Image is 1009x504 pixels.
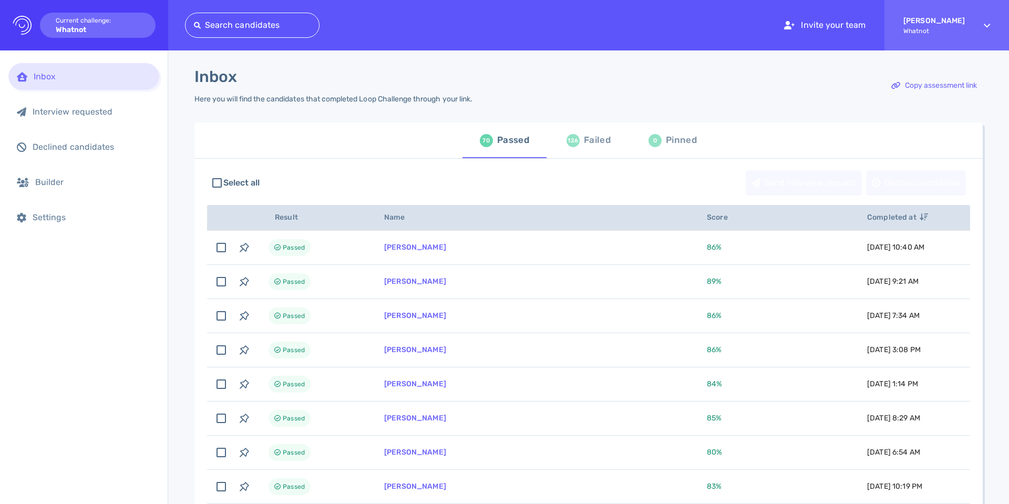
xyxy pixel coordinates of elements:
span: 86 % [707,311,722,320]
a: [PERSON_NAME] [384,414,446,423]
strong: [PERSON_NAME] [903,16,965,25]
div: Settings [33,212,151,222]
span: Score [707,213,739,222]
span: 86 % [707,345,722,354]
span: [DATE] 10:40 AM [867,243,924,252]
span: Passed [283,344,305,356]
div: Inbox [34,71,151,81]
a: [PERSON_NAME] [384,243,446,252]
a: [PERSON_NAME] [384,311,446,320]
span: [DATE] 6:54 AM [867,448,920,457]
span: Name [384,213,417,222]
div: Decline candidates [867,171,965,195]
div: Pinned [666,132,697,148]
span: 84 % [707,379,722,388]
div: Send interview request [746,171,861,195]
span: Passed [283,241,305,254]
div: Copy assessment link [886,74,982,98]
div: 70 [480,134,493,147]
button: Send interview request [746,170,862,196]
span: Passed [283,378,305,390]
span: Select all [223,177,260,189]
span: 85 % [707,414,722,423]
a: [PERSON_NAME] [384,379,446,388]
span: Passed [283,310,305,322]
span: 86 % [707,243,722,252]
span: 83 % [707,482,722,491]
span: [DATE] 9:21 AM [867,277,919,286]
button: Decline candidates [866,170,966,196]
div: 0 [648,134,662,147]
span: Passed [283,480,305,493]
span: Whatnot [903,27,965,35]
span: Passed [283,412,305,425]
div: Declined candidates [33,142,151,152]
a: [PERSON_NAME] [384,345,446,354]
span: Passed [283,446,305,459]
span: [DATE] 7:34 AM [867,311,920,320]
a: [PERSON_NAME] [384,482,446,491]
div: Failed [584,132,611,148]
span: Completed at [867,213,928,222]
h1: Inbox [194,67,237,86]
div: Interview requested [33,107,151,117]
div: Here you will find the candidates that completed Loop Challenge through your link. [194,95,472,104]
button: Copy assessment link [886,73,983,98]
span: [DATE] 1:14 PM [867,379,918,388]
div: Passed [497,132,529,148]
span: Passed [283,275,305,288]
div: Builder [35,177,151,187]
span: 89 % [707,277,722,286]
span: [DATE] 10:19 PM [867,482,922,491]
span: [DATE] 3:08 PM [867,345,921,354]
a: [PERSON_NAME] [384,448,446,457]
div: 126 [567,134,580,147]
a: [PERSON_NAME] [384,277,446,286]
span: [DATE] 8:29 AM [867,414,920,423]
span: 80 % [707,448,722,457]
th: Result [256,205,372,231]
